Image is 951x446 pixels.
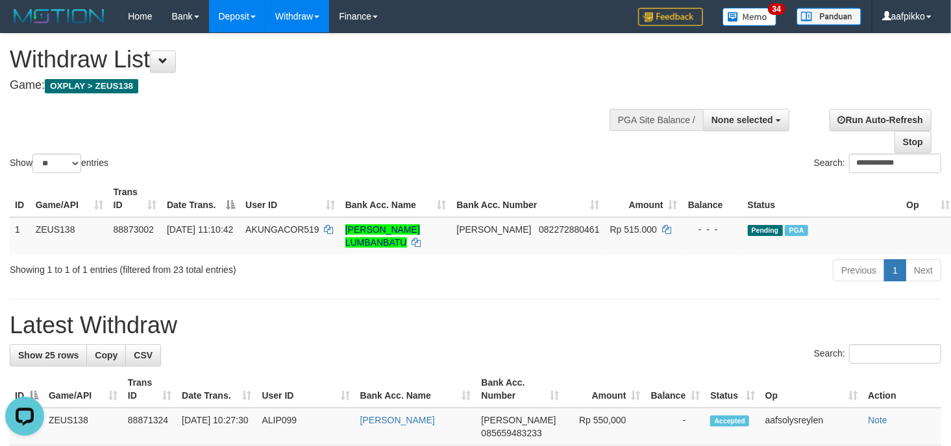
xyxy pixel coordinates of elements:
th: Date Trans.: activate to sort column ascending [177,371,256,408]
a: CSV [125,344,161,366]
span: [DATE] 11:10:42 [167,224,233,235]
span: Show 25 rows [18,350,79,360]
a: Show 25 rows [10,344,87,366]
span: Copy 082272880461 to clipboard [539,224,599,235]
span: OXPLAY > ZEUS138 [45,79,138,93]
h1: Withdraw List [10,47,621,73]
a: [PERSON_NAME] LUMBANBATU [345,224,420,248]
h4: Game: [10,79,621,92]
a: Previous [833,259,885,281]
th: Balance: activate to sort column ascending [646,371,706,408]
td: 88871324 [123,408,177,445]
input: Search: [849,154,941,173]
h1: Latest Withdraw [10,312,941,338]
th: User ID: activate to sort column ascending [257,371,355,408]
th: Amount: activate to sort column ascending [564,371,645,408]
img: Feedback.jpg [638,8,703,26]
label: Search: [814,344,941,364]
th: Action [863,371,941,408]
td: ALIP099 [257,408,355,445]
span: None selected [711,115,773,125]
td: [DATE] 10:27:30 [177,408,256,445]
th: Bank Acc. Number: activate to sort column ascending [476,371,565,408]
div: - - - [688,223,737,236]
label: Search: [814,154,941,173]
th: Trans ID: activate to sort column ascending [108,180,162,217]
th: Game/API: activate to sort column ascending [31,180,108,217]
span: 88873002 [114,224,154,235]
th: ID [10,180,31,217]
th: Trans ID: activate to sort column ascending [123,371,177,408]
input: Search: [849,344,941,364]
th: ID: activate to sort column descending [10,371,43,408]
button: Open LiveChat chat widget [5,5,44,44]
button: None selected [703,109,789,131]
th: Game/API: activate to sort column ascending [43,371,123,408]
a: Stop [895,131,932,153]
a: Run Auto-Refresh [830,109,932,131]
span: Marked by aafanarl [785,225,808,236]
a: Copy [86,344,126,366]
span: [PERSON_NAME] [456,224,531,235]
div: PGA Site Balance / [610,109,703,131]
td: Rp 550,000 [564,408,645,445]
a: 1 [884,259,906,281]
td: 1 [10,217,31,254]
th: Bank Acc. Number: activate to sort column ascending [451,180,604,217]
span: CSV [134,350,153,360]
th: Date Trans.: activate to sort column descending [162,180,240,217]
span: Accepted [710,416,749,427]
label: Show entries [10,154,108,173]
th: Bank Acc. Name: activate to sort column ascending [355,371,476,408]
th: Amount: activate to sort column ascending [605,180,683,217]
td: - [646,408,706,445]
div: Showing 1 to 1 of 1 entries (filtered from 23 total entries) [10,258,386,276]
th: Balance [683,180,743,217]
span: Copy [95,350,117,360]
th: Status: activate to sort column ascending [705,371,760,408]
th: Bank Acc. Name: activate to sort column ascending [340,180,452,217]
img: Button%20Memo.svg [723,8,777,26]
td: ZEUS138 [43,408,123,445]
a: Note [868,415,887,425]
span: 34 [768,3,785,15]
span: Copy 085659483233 to clipboard [482,428,542,438]
span: Pending [748,225,783,236]
select: Showentries [32,154,81,173]
img: panduan.png [797,8,861,25]
img: MOTION_logo.png [10,6,108,26]
th: Status [743,180,902,217]
span: [PERSON_NAME] [482,415,556,425]
th: User ID: activate to sort column ascending [240,180,340,217]
a: [PERSON_NAME] [360,415,435,425]
th: Op: activate to sort column ascending [760,371,863,408]
td: aafsolysreylen [760,408,863,445]
a: Next [906,259,941,281]
td: ZEUS138 [31,217,108,254]
span: AKUNGACOR519 [245,224,319,235]
span: Rp 515.000 [610,224,657,235]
